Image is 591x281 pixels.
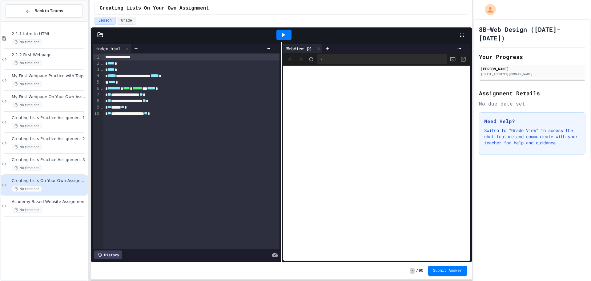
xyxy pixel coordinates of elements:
span: No time set [12,60,42,66]
span: Creating Lists Practice Assignment 3 [12,157,86,163]
button: Refresh [307,55,316,64]
span: 90 [419,268,423,273]
span: My First Webpage On Your Own Asssignment [12,94,86,100]
h2: Your Progress [479,52,585,61]
h2: Assignment Details [479,89,585,97]
span: My First Webpage Practice with Tags [12,73,86,79]
div: [PERSON_NAME] [481,66,584,72]
div: No due date set [479,100,585,107]
div: 9 [93,104,100,110]
span: Creating Lists On Your Own Assignment [100,5,209,12]
div: index.html [93,44,131,53]
button: Back to Teams [6,4,83,18]
span: Academy Based Website Assignment [12,199,86,205]
button: Console [448,55,457,64]
div: / [317,54,447,64]
span: Creating Lists On Your Own Assignment [12,178,86,184]
span: 2.1.2 First Webpage [12,52,86,58]
span: No time set [12,144,42,150]
div: My Account [478,2,497,17]
span: / [416,268,418,273]
div: 5 [93,79,100,85]
div: WebView [283,45,307,52]
span: No time set [12,81,42,87]
span: Fold line [100,67,103,72]
div: 6 [93,85,100,92]
iframe: Web Preview [283,66,470,261]
h1: 8B-Web Design ([DATE]-[DATE]) [479,25,585,42]
span: No time set [12,102,42,108]
div: 2 [93,60,100,67]
div: 1 [93,54,100,60]
div: 3 [93,67,100,73]
div: 7 [93,92,100,98]
div: 10 [93,110,100,117]
span: No time set [12,39,42,45]
span: No time set [12,165,42,171]
span: Creating Lists Practice Assignment 2 [12,136,86,142]
div: 8 [93,98,100,104]
div: 4 [93,73,100,79]
span: Back to Teams [34,8,63,14]
span: No time set [12,123,42,129]
button: Lesson [94,17,116,25]
span: Submit Answer [433,268,462,273]
span: Creating Lists Practice Assignment 1 [12,115,86,121]
span: 2.1.1 Intro to HTML [12,31,86,37]
span: Fold line [100,61,103,66]
button: Grade [117,17,136,25]
span: Back [286,55,295,64]
h3: Need Help? [484,118,580,125]
span: Fold line [100,105,103,110]
span: No time set [12,186,42,192]
button: Open in new tab [459,55,468,64]
span: - [410,268,415,274]
div: index.html [93,45,123,52]
div: [EMAIL_ADDRESS][DOMAIN_NAME] [481,72,584,76]
span: Fold line [100,86,103,91]
div: History [94,250,122,259]
span: No time set [12,207,42,213]
p: Switch to "Grade View" to access the chat feature and communicate with your teacher for help and ... [484,127,580,146]
span: Forward [296,55,305,64]
div: WebView [283,44,323,53]
button: Submit Answer [428,266,467,276]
